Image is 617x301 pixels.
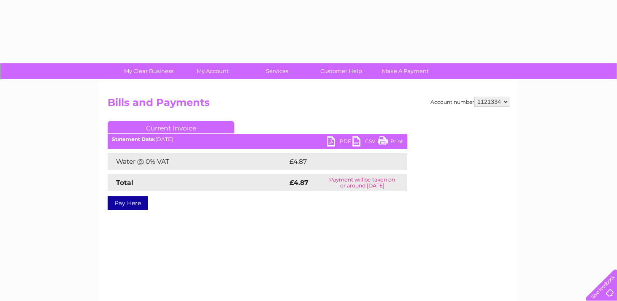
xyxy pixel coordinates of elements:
a: Services [242,63,312,79]
b: Statement Date: [112,136,155,142]
a: My Account [178,63,248,79]
div: Account number [430,97,509,107]
a: Print [378,136,403,149]
div: [DATE] [108,136,407,142]
a: My Clear Business [114,63,184,79]
td: Payment will be taken on or around [DATE] [317,174,407,191]
strong: Total [116,179,133,187]
a: Pay Here [108,196,148,210]
a: Customer Help [306,63,376,79]
a: PDF [327,136,352,149]
h2: Bills and Payments [108,97,509,113]
td: £4.87 [287,153,387,170]
strong: £4.87 [290,179,308,187]
a: CSV [352,136,378,149]
a: Make A Payment [371,63,440,79]
a: Current Invoice [108,121,234,133]
td: Water @ 0% VAT [108,153,287,170]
